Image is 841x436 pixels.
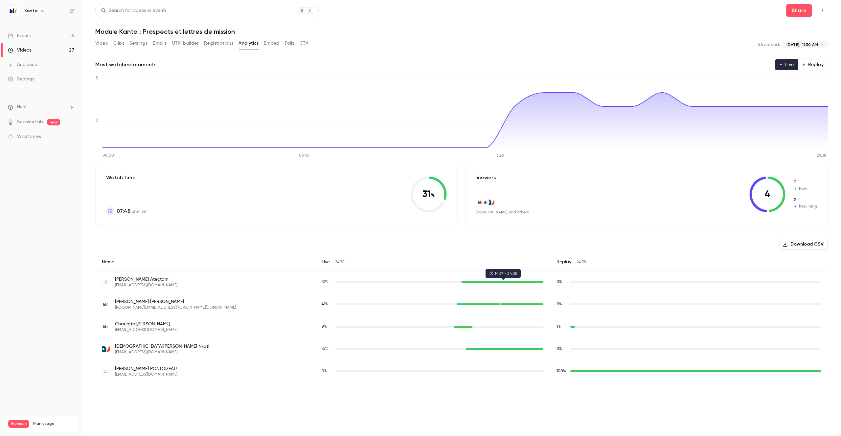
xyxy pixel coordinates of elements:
button: Polls [285,38,294,49]
img: kanta.fr [102,300,110,308]
span: new [47,119,60,125]
p: Viewers [476,174,496,182]
div: Events [8,33,31,39]
li: help-dropdown-opener [8,104,74,111]
button: Clips [113,38,124,49]
img: arceco.fr [102,367,110,375]
div: Live [315,253,550,271]
p: of 24:38 [117,207,146,215]
button: Share [786,4,812,17]
span: Plan usage [33,421,74,426]
img: addsense.fr [487,199,494,206]
span: New [793,179,817,185]
span: 100 % [557,369,566,373]
button: Registrations [204,38,233,49]
div: Name [95,253,315,271]
span: [PERSON_NAME] Atectam [115,276,177,283]
span: Returning [793,197,817,203]
span: [DEMOGRAPHIC_DATA][PERSON_NAME] Nkusi [115,343,209,350]
span: Replay watch time [557,301,567,307]
button: Settings [129,38,148,49]
span: Replay watch time [557,279,567,285]
span: 0 % [557,347,562,351]
tspan: 2 [96,119,98,122]
div: , [476,209,529,215]
span: [PERSON_NAME] [PERSON_NAME] [115,298,236,305]
span: 37 % [322,347,329,351]
div: npontoizeau@arceco.fr [95,360,828,382]
span: Live watch time [322,301,332,307]
span: [EMAIL_ADDRESS][DOMAIN_NAME] [115,350,209,355]
tspan: 06:40 [299,154,309,158]
img: addsense.fr [102,345,110,353]
span: Premium [8,420,29,428]
span: 24:38 [577,260,586,264]
a: and others [509,210,529,214]
div: charlotte.m@kanta.fr [95,316,828,338]
button: CTA [300,38,308,49]
div: Search for videos or events [101,7,167,14]
button: Embed [264,38,280,49]
a: SpeakerHub [17,119,43,125]
span: Live watch time [322,324,332,330]
div: Settings [8,76,34,82]
span: Replay watch time [557,346,567,352]
iframe: Noticeable Trigger [66,134,74,140]
button: Video [95,38,108,49]
span: 0 % [322,369,327,373]
tspan: 5 [96,76,98,80]
button: Top Bar Actions [817,5,828,16]
div: Replay [550,253,828,271]
span: Replay watch time [557,324,567,330]
p: Streamed: [758,41,780,48]
div: Audience [8,61,37,68]
span: Replay watch time [557,368,567,374]
img: Kanta [8,6,19,16]
button: Replay [798,59,828,70]
button: Analytics [239,38,259,49]
span: Live watch time [322,368,332,374]
span: [EMAIL_ADDRESS][DOMAIN_NAME] [115,372,177,377]
p: Watch time [106,174,146,182]
span: 39 % [322,280,329,284]
span: [PERSON_NAME] PONTOIZEAU [115,365,177,372]
span: Charlotte [PERSON_NAME] [115,321,177,327]
tspan: 00:00 [102,154,114,158]
h6: Kanta [24,8,37,14]
span: [PERSON_NAME][EMAIL_ADDRESS][PERSON_NAME][DOMAIN_NAME] [115,305,236,310]
span: 41 % [322,302,328,306]
button: UTM builder [172,38,199,49]
div: ce.nkusi@addsense.fr [95,338,828,360]
img: atectam.com [102,278,110,286]
tspan: 13:20 [495,154,504,158]
span: 8 % [322,325,327,329]
span: What's new [17,133,42,140]
h2: Most watched moments [95,61,157,69]
img: kanta.fr [482,199,489,206]
span: [PERSON_NAME] [476,210,508,214]
div: Videos [8,47,31,54]
span: Returning [793,204,817,209]
span: Live watch time [322,346,332,352]
span: 11:30 AM [802,42,818,48]
span: [DATE], [786,42,800,48]
span: New [793,186,817,192]
div: gat@atectam.com [95,271,828,294]
span: Help [17,104,27,111]
span: [EMAIL_ADDRESS][DOMAIN_NAME] [115,283,177,288]
span: 24:38 [335,260,345,264]
img: kanta.fr [102,323,110,331]
h1: Module Kanta : Prospects et lettres de mission [95,28,828,35]
span: 1 % [557,325,561,329]
button: Download CSV [780,239,828,250]
span: Live watch time [322,279,332,285]
tspan: 24:38 [817,154,826,158]
button: Live [775,59,798,70]
div: nicolas@kanta.fr [95,293,828,316]
span: 0 % [557,280,562,284]
span: 07:48 [117,207,130,215]
button: Emails [153,38,167,49]
span: [EMAIL_ADDRESS][DOMAIN_NAME] [115,327,177,333]
span: 0 % [557,302,562,306]
img: kanta.fr [477,199,484,206]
